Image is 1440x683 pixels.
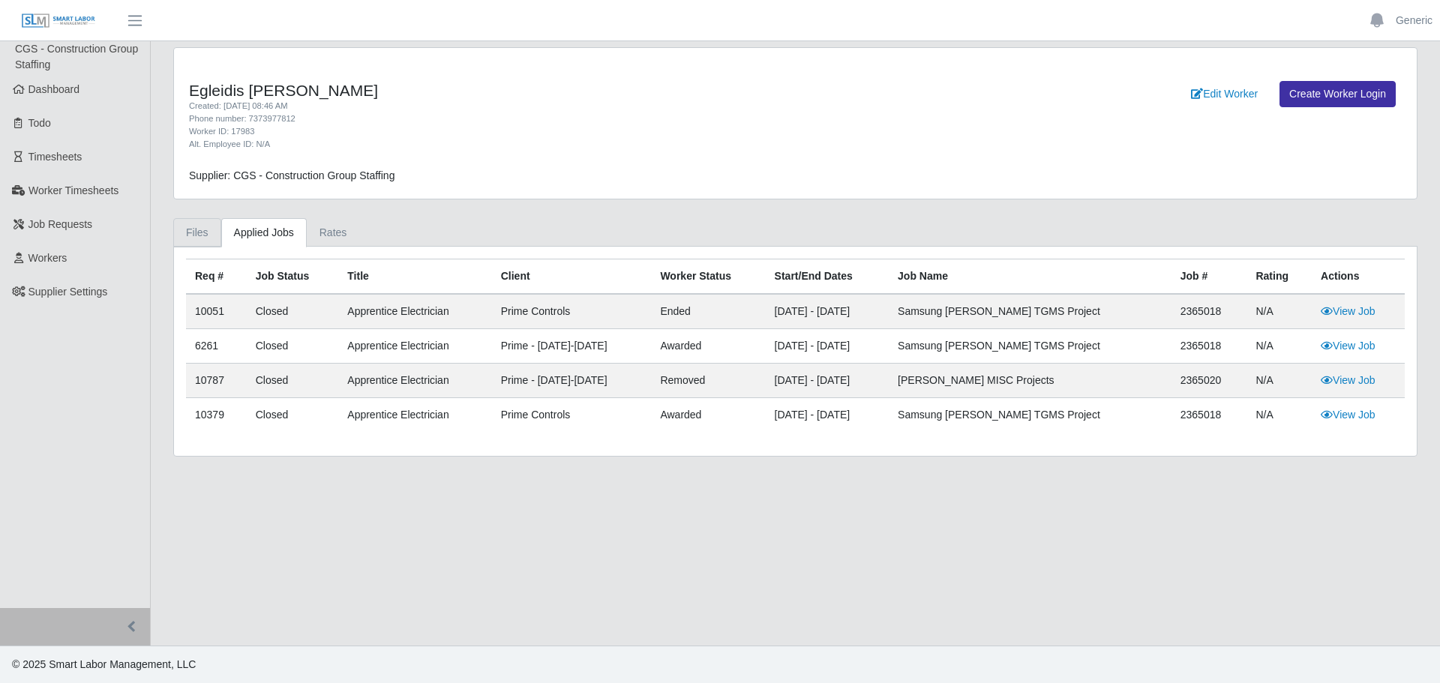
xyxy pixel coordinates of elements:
th: Start/End Dates [766,259,889,295]
td: [DATE] - [DATE] [766,398,889,433]
span: Worker Timesheets [28,184,118,196]
td: Closed [247,364,339,398]
td: Prime - [DATE]-[DATE] [492,329,652,364]
td: 6261 [186,329,247,364]
td: Apprentice Electrician [338,398,491,433]
td: 10051 [186,294,247,329]
td: [PERSON_NAME] MISC Projects [889,364,1171,398]
div: Alt. Employee ID: N/A [189,138,887,151]
td: N/A [1246,364,1312,398]
td: 2365018 [1171,294,1247,329]
td: removed [651,364,765,398]
td: Apprentice Electrician [338,364,491,398]
td: awarded [651,398,765,433]
td: [DATE] - [DATE] [766,364,889,398]
div: Created: [DATE] 08:46 AM [189,100,887,112]
td: [DATE] - [DATE] [766,294,889,329]
img: SLM Logo [21,13,96,29]
td: Prime Controls [492,398,652,433]
th: Worker Status [651,259,765,295]
span: CGS - Construction Group Staffing [15,43,138,70]
td: 2365020 [1171,364,1247,398]
a: Edit Worker [1181,81,1267,107]
td: N/A [1246,329,1312,364]
a: Applied Jobs [221,218,307,247]
td: Prime - [DATE]-[DATE] [492,364,652,398]
td: N/A [1246,294,1312,329]
th: Client [492,259,652,295]
th: Req # [186,259,247,295]
a: View Job [1321,374,1375,386]
td: Closed [247,294,339,329]
h4: Egleidis [PERSON_NAME] [189,81,887,100]
td: Closed [247,329,339,364]
a: Rates [307,218,360,247]
td: Samsung [PERSON_NAME] TGMS Project [889,329,1171,364]
td: N/A [1246,398,1312,433]
th: Job Name [889,259,1171,295]
th: Title [338,259,491,295]
span: Supplier: CGS - Construction Group Staffing [189,169,394,181]
td: [DATE] - [DATE] [766,329,889,364]
a: Create Worker Login [1279,81,1396,107]
a: Files [173,218,221,247]
td: Samsung [PERSON_NAME] TGMS Project [889,294,1171,329]
span: Todo [28,117,51,129]
span: Workers [28,252,67,264]
span: Supplier Settings [28,286,108,298]
th: Rating [1246,259,1312,295]
span: Dashboard [28,83,80,95]
td: Prime Controls [492,294,652,329]
span: Job Requests [28,218,93,230]
td: 10787 [186,364,247,398]
th: Job # [1171,259,1247,295]
span: Timesheets [28,151,82,163]
td: Closed [247,398,339,433]
td: awarded [651,329,765,364]
a: View Job [1321,409,1375,421]
td: 10379 [186,398,247,433]
td: 2365018 [1171,398,1247,433]
div: Worker ID: 17983 [189,125,887,138]
a: View Job [1321,305,1375,317]
a: Generic [1396,13,1432,28]
th: Actions [1312,259,1405,295]
span: © 2025 Smart Labor Management, LLC [12,658,196,670]
div: Phone number: 7373977812 [189,112,887,125]
td: Apprentice Electrician [338,329,491,364]
td: ended [651,294,765,329]
td: Samsung [PERSON_NAME] TGMS Project [889,398,1171,433]
td: 2365018 [1171,329,1247,364]
a: View Job [1321,340,1375,352]
th: Job Status [247,259,339,295]
td: Apprentice Electrician [338,294,491,329]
